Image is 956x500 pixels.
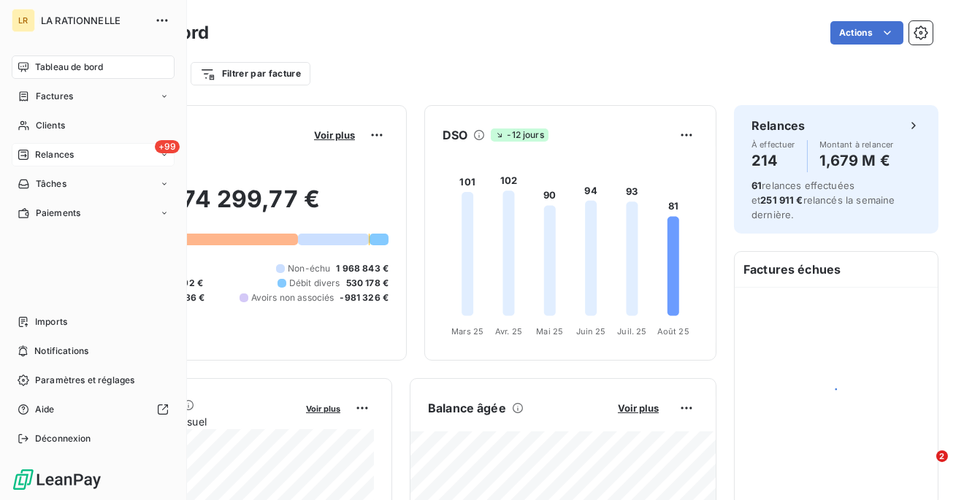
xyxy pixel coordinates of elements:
[35,432,91,445] span: Déconnexion
[336,262,389,275] span: 1 968 843 €
[735,252,938,287] h6: Factures échues
[906,450,941,485] iframe: Intercom live chat
[314,129,355,141] span: Voir plus
[495,326,522,336] tspan: Avr. 25
[306,404,340,414] span: Voir plus
[83,185,389,228] h2: 5 174 299,77 €
[443,126,467,144] h6: DSO
[35,148,74,161] span: Relances
[819,149,894,172] h4: 1,679 M €
[819,140,894,149] span: Montant à relancer
[36,90,73,103] span: Factures
[35,315,67,328] span: Imports
[340,291,389,304] span: -981 326 €
[12,172,175,196] a: Tâches
[35,374,134,387] span: Paramètres et réglages
[83,414,296,429] span: Chiffre d'affaires mensuel
[491,128,548,142] span: -12 jours
[36,177,66,191] span: Tâches
[12,9,35,32] div: LR
[536,326,563,336] tspan: Mai 25
[288,262,330,275] span: Non-échu
[36,119,65,132] span: Clients
[451,326,483,336] tspan: Mars 25
[613,401,663,415] button: Voir plus
[428,399,506,417] h6: Balance âgée
[760,194,803,206] span: 251 911 €
[310,128,359,142] button: Voir plus
[657,326,689,336] tspan: Août 25
[12,114,175,137] a: Clients
[617,326,646,336] tspan: Juil. 25
[35,61,103,74] span: Tableau de bord
[936,450,948,462] span: 2
[12,201,175,225] a: Paiements
[12,143,175,166] a: +99Relances
[35,403,55,416] span: Aide
[289,277,340,290] span: Débit divers
[191,62,310,85] button: Filtrer par facture
[251,291,334,304] span: Avoirs non associés
[752,180,762,191] span: 61
[12,369,175,392] a: Paramètres et réglages
[34,345,88,358] span: Notifications
[12,85,175,108] a: Factures
[155,140,180,153] span: +99
[752,140,795,149] span: À effectuer
[302,401,345,415] button: Voir plus
[346,277,389,290] span: 530 178 €
[576,326,606,336] tspan: Juin 25
[752,180,895,220] span: relances effectuées et relancés la semaine dernière.
[41,15,146,26] span: LA RATIONNELLE
[752,117,805,134] h6: Relances
[618,402,659,414] span: Voir plus
[12,310,175,334] a: Imports
[12,55,175,79] a: Tableau de bord
[12,468,102,491] img: Logo LeanPay
[36,207,80,220] span: Paiements
[830,21,903,45] button: Actions
[752,149,795,172] h4: 214
[12,398,175,421] a: Aide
